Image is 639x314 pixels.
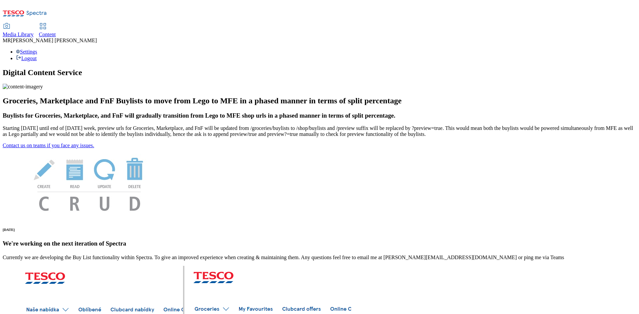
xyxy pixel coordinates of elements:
[3,84,43,90] img: content-imagery
[16,55,37,61] a: Logout
[11,38,97,43] span: [PERSON_NAME] [PERSON_NAME]
[3,24,34,38] a: Media Library
[3,143,94,148] a: Contact us on teams if you face any issues.
[3,96,636,105] h2: Groceries, Marketplace and FnF Buylists to move from Lego to MFE in a phased manner in terms of s...
[3,32,34,37] span: Media Library
[3,240,636,247] h3: We're working on the next iteration of Spectra
[3,68,636,77] h1: Digital Content Service
[3,228,636,232] h6: [DATE]
[3,125,636,137] p: Starting [DATE] until end of [DATE] week, preview urls for Groceries, Marketplace, and FnF will b...
[3,112,636,119] h3: Buylists for Groceries, Marketplace, and FnF will gradually transition from Lego to MFE shop urls...
[16,49,37,54] a: Settings
[39,24,56,38] a: Content
[3,38,11,43] span: MR
[3,255,636,261] p: Currently we are developing the Buy List functionality within Spectra. To give an improved experi...
[39,32,56,37] span: Content
[3,149,176,218] img: News Image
